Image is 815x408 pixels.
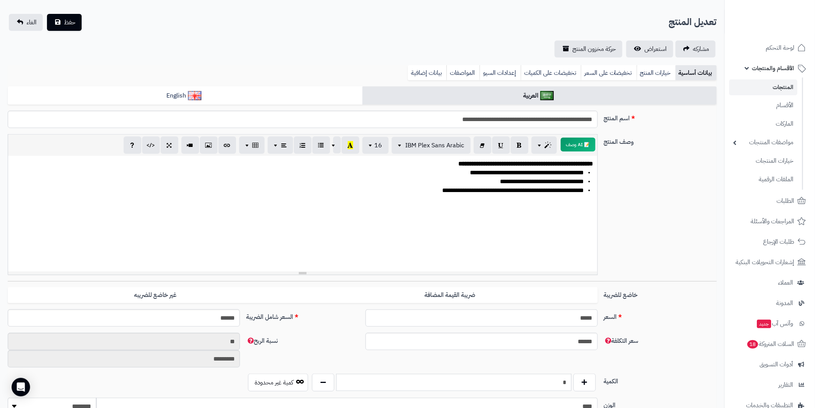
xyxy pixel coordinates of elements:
[27,18,37,27] span: الغاء
[604,336,639,346] span: سعر التكلفة
[729,39,810,57] a: لوحة التحكم
[729,376,810,394] a: التقارير
[375,141,382,150] span: 16
[729,212,810,231] a: المراجعات والأسئلة
[729,97,798,114] a: الأقسام
[736,257,795,268] span: إشعارات التحويلات البنكية
[778,277,793,288] span: العملاء
[693,44,709,54] span: مشاركه
[729,273,810,292] a: العملاء
[760,359,793,370] span: أدوات التسويق
[756,318,793,329] span: وآتس آب
[243,309,362,322] label: السعر شامل الضريبة
[9,14,43,31] a: الغاء
[729,192,810,210] a: الطلبات
[362,137,389,154] button: 16
[8,287,303,303] label: غير خاضع للضريبه
[572,44,616,54] span: حركة مخزون المنتج
[47,14,82,31] button: حفظ
[729,335,810,353] a: السلات المتروكة18
[747,339,795,349] span: السلات المتروكة
[601,134,720,147] label: وصف المنتج
[729,79,798,95] a: المنتجات
[729,116,798,132] a: الماركات
[12,378,30,396] div: Open Intercom Messenger
[729,171,798,188] a: الملفات الرقمية
[766,42,795,53] span: لوحة التحكم
[540,91,554,100] img: العربية
[763,22,808,38] img: logo-2.png
[392,137,471,154] button: IBM Plex Sans Arabic
[729,233,810,251] a: طلبات الإرجاع
[777,196,795,206] span: الطلبات
[669,14,717,30] h2: تعديل المنتج
[601,309,720,322] label: السعر
[729,294,810,312] a: المدونة
[752,63,795,74] span: الأقسام والمنتجات
[601,111,720,123] label: اسم المنتج
[561,138,595,152] button: 📝 AI وصف
[729,153,798,169] a: خيارات المنتجات
[581,65,637,81] a: تخفيضات على السعر
[446,65,480,81] a: المواصفات
[645,44,667,54] span: استعراض
[729,253,810,271] a: إشعارات التحويلات البنكية
[763,236,795,247] span: طلبات الإرجاع
[676,40,716,57] a: مشاركه
[779,379,793,390] span: التقارير
[729,314,810,333] a: وآتس آبجديد
[480,65,521,81] a: إعدادات السيو
[776,298,793,309] span: المدونة
[521,65,581,81] a: تخفيضات على الكميات
[408,65,446,81] a: بيانات إضافية
[751,216,795,227] span: المراجعات والأسئلة
[406,141,465,150] span: IBM Plex Sans Arabic
[748,340,758,349] span: 18
[303,287,598,303] label: ضريبة القيمة المضافة
[601,287,720,300] label: خاضع للضريبة
[729,355,810,374] a: أدوات التسويق
[362,86,717,105] a: العربية
[188,91,201,100] img: English
[626,40,673,57] a: استعراض
[246,336,278,346] span: نسبة الربح
[676,65,717,81] a: بيانات أساسية
[64,18,75,27] span: حفظ
[8,86,362,105] a: English
[757,320,771,328] span: جديد
[637,65,676,81] a: خيارات المنتج
[601,374,720,386] label: الكمية
[729,134,798,151] a: مواصفات المنتجات
[555,40,622,57] a: حركة مخزون المنتج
